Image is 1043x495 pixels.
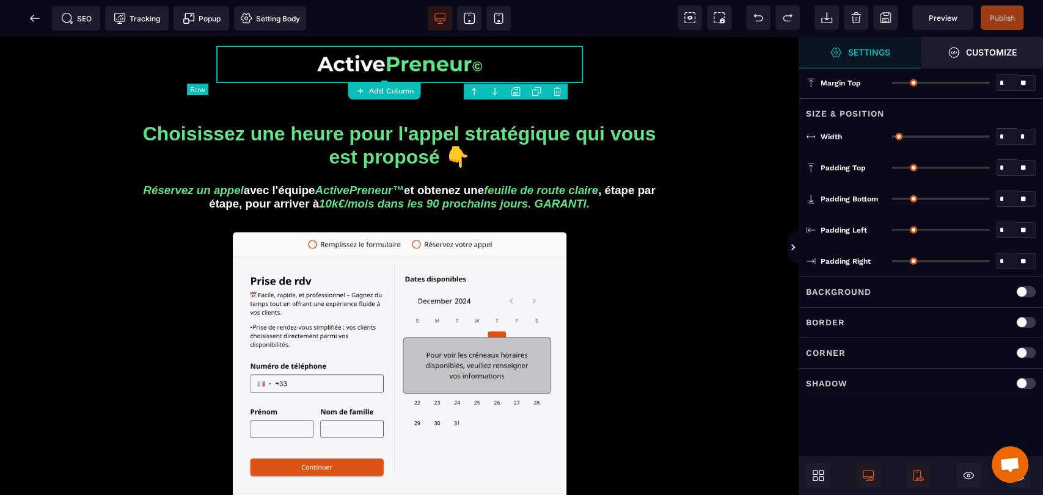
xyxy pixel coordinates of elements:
span: Open Blocks [806,463,830,488]
span: Width [821,132,842,142]
span: Create Alert Modal [174,6,229,31]
span: Open Style Manager [799,37,921,68]
span: View components [678,5,702,30]
span: Padding Top [821,163,866,173]
h3: avec l'équipe et obtenez une , étape par étape, pour arriver à [143,144,656,177]
i: Réservez un appel [143,147,243,161]
i: feuille de route claire [484,147,598,161]
p: Corner [806,345,846,360]
span: Preview [929,13,957,23]
span: Padding Bottom [821,194,878,204]
span: Undo [746,5,770,30]
span: Margin Top [821,78,861,88]
h1: Choisissez une heure pour l'appel stratégique qui vous est proposé 👇 [143,80,656,138]
span: Tracking code [105,6,169,31]
span: Toggle Views [799,229,811,266]
span: View desktop [428,6,452,31]
span: View mobile [486,6,511,31]
span: Preview [912,5,973,30]
strong: Customize [966,48,1017,57]
span: Popup [183,12,221,24]
i: ActivePreneur™ [315,147,404,161]
div: Size & Position [799,98,1043,121]
i: 10k€/mois dans les 90 prochains jours. GARANTI. [319,161,590,174]
p: Background [806,284,871,299]
span: Seo meta data [52,6,100,31]
strong: Add Column [369,87,413,95]
span: Clear [844,5,868,30]
span: Favicon [234,6,306,31]
span: Save [981,5,1023,30]
p: Border [806,315,845,330]
p: Shadow [806,376,847,391]
div: Mở cuộc trò chuyện [992,446,1028,483]
span: Save [873,5,898,30]
span: Publish [990,13,1015,23]
span: Is Show Mobile [906,463,931,488]
span: Cmd Hidden Block [956,463,981,488]
span: Open Import Webpage [814,5,839,30]
span: View tablet [457,6,481,31]
span: Redo [775,5,800,30]
span: Back [23,6,47,31]
span: Padding Left [821,225,867,235]
span: Padding Right [821,256,871,266]
strong: Settings [848,48,890,57]
span: Tracking [114,12,160,24]
span: Is Show Desktop [856,463,880,488]
img: 7b87ecaa6c95394209cf9458865daa2d_ActivePreneur%C2%A9.png [317,18,482,35]
span: Screenshot [707,5,731,30]
img: 09952155035f594fdb566f33720bf394_Capture_d%E2%80%99e%CC%81cran_2024-12-05_a%CC%80_16.47.36.png [233,195,566,480]
span: SEO [61,12,92,24]
span: Open Style Manager [921,37,1043,68]
span: Setting Body [240,12,300,24]
button: Add Column [348,82,420,99]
